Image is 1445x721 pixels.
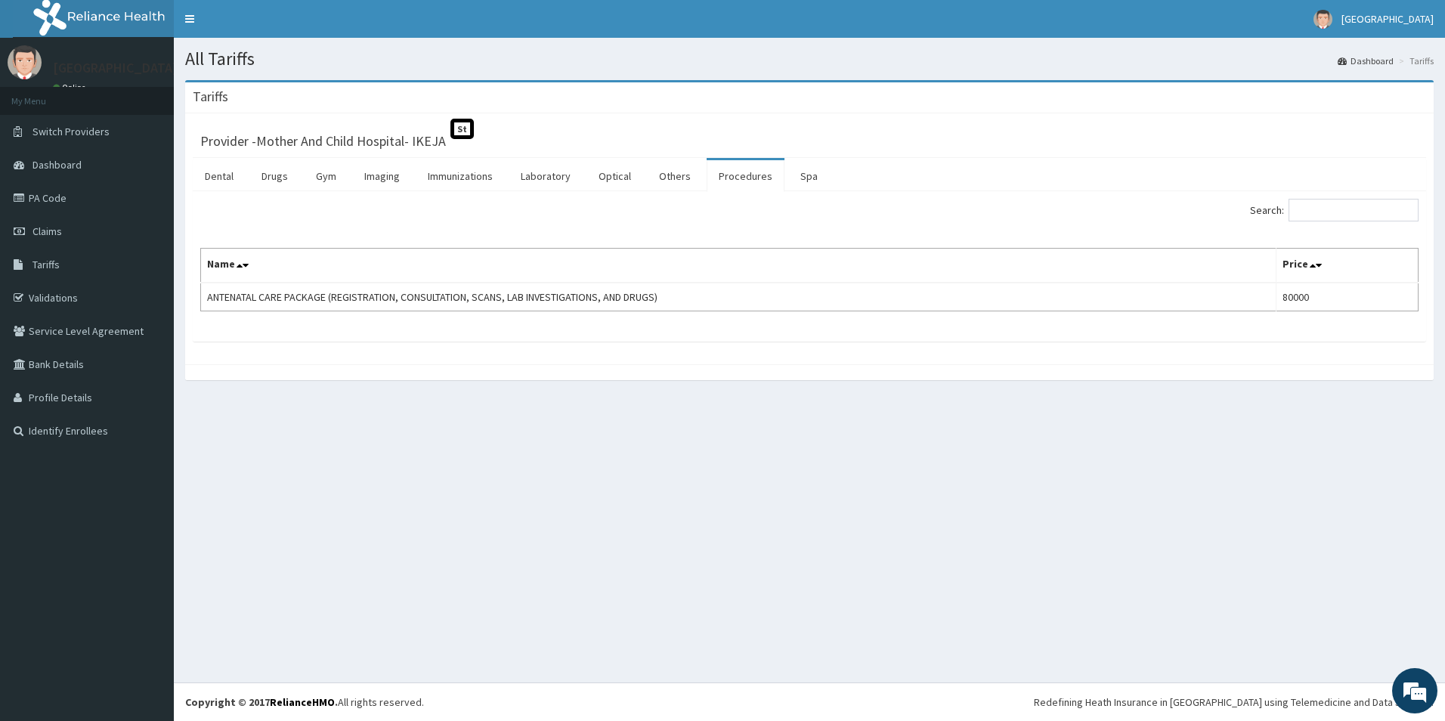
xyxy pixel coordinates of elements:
a: Procedures [707,160,784,192]
a: Dashboard [1338,54,1394,67]
a: Dental [193,160,246,192]
span: Tariffs [32,258,60,271]
th: Price [1276,249,1418,283]
th: Name [201,249,1276,283]
h1: All Tariffs [185,49,1434,69]
a: Online [53,82,89,93]
a: Optical [586,160,643,192]
a: Drugs [249,160,300,192]
input: Search: [1289,199,1419,221]
a: Others [647,160,703,192]
span: Dashboard [32,158,82,172]
td: ANTENATAL CARE PACKAGE (REGISTRATION, CONSULTATION, SCANS, LAB INVESTIGATIONS, AND DRUGS) [201,283,1276,311]
strong: Copyright © 2017 . [185,695,338,709]
h3: Tariffs [193,90,228,104]
a: Spa [788,160,830,192]
label: Search: [1250,199,1419,221]
div: Redefining Heath Insurance in [GEOGRAPHIC_DATA] using Telemedicine and Data Science! [1034,695,1434,710]
span: Switch Providers [32,125,110,138]
a: Gym [304,160,348,192]
a: Laboratory [509,160,583,192]
footer: All rights reserved. [174,682,1445,721]
span: [GEOGRAPHIC_DATA] [1341,12,1434,26]
a: Immunizations [416,160,505,192]
span: Claims [32,224,62,238]
img: User Image [1313,10,1332,29]
p: [GEOGRAPHIC_DATA] [53,61,178,75]
td: 80000 [1276,283,1418,311]
li: Tariffs [1395,54,1434,67]
img: User Image [8,45,42,79]
h3: Provider - Mother And Child Hospital- IKEJA [200,135,446,148]
a: Imaging [352,160,412,192]
a: RelianceHMO [270,695,335,709]
span: St [450,119,474,139]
